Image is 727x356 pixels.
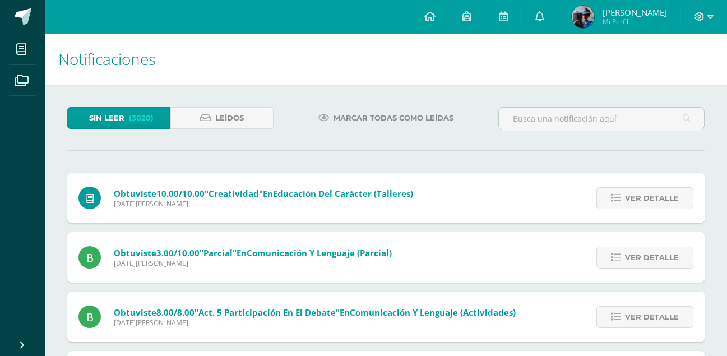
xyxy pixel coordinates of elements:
a: Sin leer(3020) [67,107,170,129]
span: [DATE][PERSON_NAME] [114,199,413,209]
span: Ver detalle [625,247,679,268]
img: 99756b3123a35decbee9b4b00912208d.png [572,6,594,28]
span: [PERSON_NAME] [603,7,667,18]
span: Leídos [215,108,244,128]
span: "Creatividad" [205,188,263,199]
span: Comunicación y Lenguaje (Parcial) [247,247,392,258]
span: Obtuviste en [114,188,413,199]
span: Educación del carácter (Talleres) [273,188,413,199]
span: Ver detalle [625,307,679,327]
span: "Act. 5 Participación en el debate" [195,307,340,318]
span: (3020) [129,108,154,128]
span: "Parcial" [200,247,237,258]
span: Sin leer [89,108,124,128]
span: [DATE][PERSON_NAME] [114,318,516,327]
span: Comunicación y Lenguaje (Actividades) [350,307,516,318]
span: Obtuviste en [114,247,392,258]
span: Mi Perfil [603,17,667,26]
a: Leídos [170,107,274,129]
span: 8.00/8.00 [156,307,195,318]
span: 3.00/10.00 [156,247,200,258]
span: [DATE][PERSON_NAME] [114,258,392,268]
span: 10.00/10.00 [156,188,205,199]
span: Ver detalle [625,188,679,209]
input: Busca una notificación aquí [499,108,704,130]
a: Marcar todas como leídas [304,107,467,129]
span: Obtuviste en [114,307,516,318]
span: Notificaciones [58,48,156,70]
span: Marcar todas como leídas [334,108,453,128]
